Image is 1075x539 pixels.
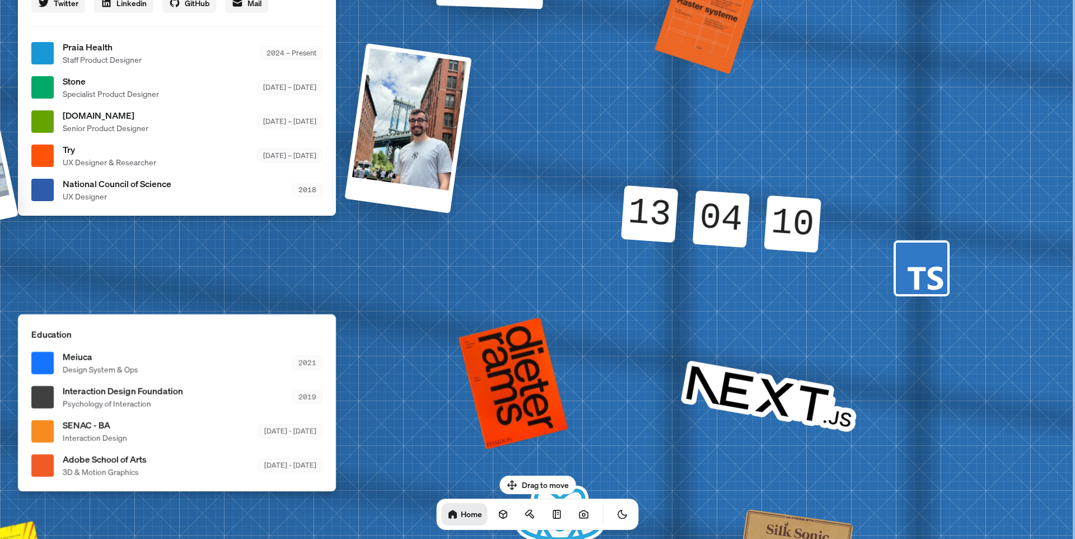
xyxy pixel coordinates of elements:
span: Interaction Design [63,432,127,444]
span: Try [63,143,156,156]
span: Stone [63,75,159,88]
span: UX Designer [63,190,171,202]
div: [DATE] – [DATE] [257,148,322,162]
p: Education [31,328,322,341]
span: Interaction Design Foundation [63,384,183,398]
button: Toggle Theme [611,503,634,526]
span: National Council of Science [63,177,171,190]
span: Psychology of Interaction [63,398,183,410]
span: 3D & Motion Graphics [63,466,147,478]
div: [DATE] – [DATE] [257,114,322,128]
span: Adobe School of Arts [63,453,147,466]
div: [DATE] - [DATE] [258,424,322,438]
div: 2018 [292,183,322,197]
span: [DOMAIN_NAME] [63,109,148,122]
span: Senior Product Designer [63,122,148,134]
div: 2024 – Present [260,46,322,60]
div: 2021 [292,356,322,370]
span: Design System & Ops [63,364,138,375]
div: 2019 [292,390,322,404]
div: [DATE] – [DATE] [257,80,322,94]
a: Home [442,503,488,526]
span: SENAC - BA [63,419,127,432]
span: UX Designer & Researcher [63,156,156,168]
span: Specialist Product Designer [63,88,159,100]
div: [DATE] - [DATE] [258,458,322,472]
span: Staff Product Designer [63,54,142,66]
div: 10 [764,196,821,253]
span: Praia Health [63,40,142,54]
h1: Home [461,509,482,519]
span: Meiuca [63,350,138,364]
